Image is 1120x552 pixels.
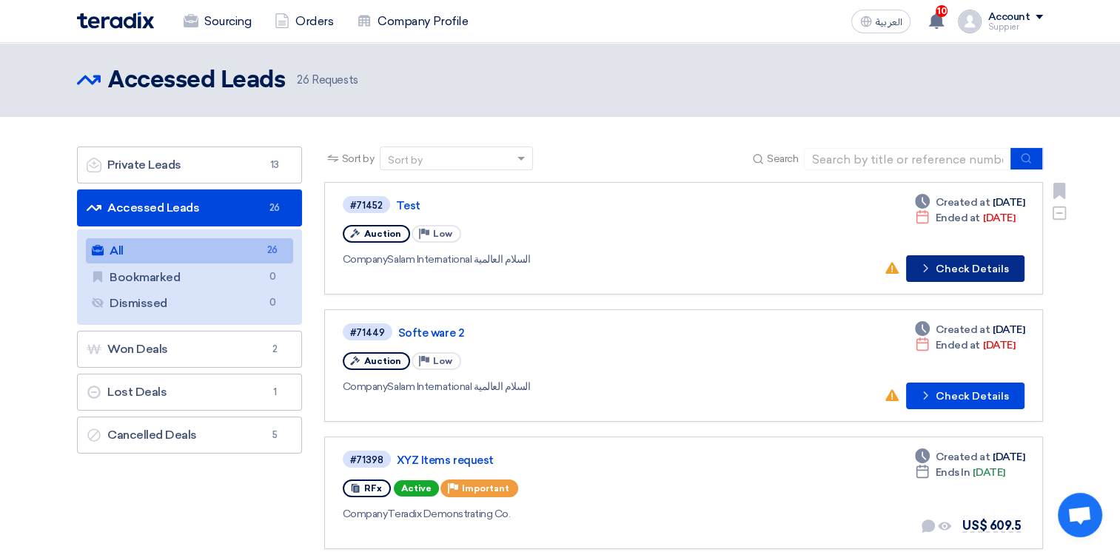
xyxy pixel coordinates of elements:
div: [DATE] [915,322,1025,337]
a: Accessed Leads26 [77,189,302,226]
span: 10 [936,5,948,17]
div: [DATE] [915,195,1025,210]
a: Lost Deals1 [77,374,302,411]
span: 26 [266,201,284,215]
div: [DATE] [915,465,1005,480]
span: 0 [264,295,281,311]
span: 5 [266,428,284,442]
div: #71449 [350,328,385,337]
span: 26 [297,73,309,87]
span: Search [767,151,798,166]
a: Softe ware 2 [398,326,768,340]
span: Created at [936,322,990,337]
span: 1 [266,385,284,400]
div: #71452 [350,201,383,210]
span: [DATE] [933,337,1015,353]
a: Bookmarked [86,265,293,290]
div: Teradix Demonstrating Co. [343,506,770,522]
a: Sourcing [172,5,263,38]
span: 0 [264,269,281,285]
span: Auction [364,356,401,366]
span: Requests [297,72,358,89]
span: RFx [364,483,382,494]
a: XYZ Items request [397,454,767,467]
div: #71398 [350,455,383,465]
div: Salam International السلام العالمية [343,252,769,267]
span: Active [394,480,439,497]
span: Ended at [936,337,980,353]
span: Ended at [936,210,980,226]
span: Company [343,380,388,393]
a: Cancelled Deals5 [77,417,302,454]
img: profile_test.png [958,10,982,33]
a: Company Profile [345,5,480,38]
button: Check Details [906,383,1025,409]
div: Salam International السلام العالمية [343,379,771,394]
a: Dismissed [86,291,293,316]
h2: Accessed Leads [108,66,285,95]
span: 26 [264,243,281,258]
span: Important [462,483,509,494]
div: [DATE] [915,449,1025,465]
span: [DATE] [933,210,1015,226]
span: US$ 609.5 [962,519,1021,533]
img: Teradix logo [77,12,154,29]
a: Orders [263,5,345,38]
span: 13 [266,158,284,172]
button: Check Details [906,255,1025,282]
input: Search by title or reference number [804,148,1011,170]
span: Sort by [342,151,375,166]
span: Created at [936,449,990,465]
div: Open chat [1058,493,1102,537]
a: Won Deals2 [77,331,302,368]
span: Company [343,508,388,520]
span: Ends In [936,465,970,480]
a: All [86,238,293,263]
div: Account [987,11,1030,24]
div: Suppier [987,23,1043,31]
div: Sort by [388,152,423,168]
a: Test [396,199,766,212]
span: 2 [266,342,284,357]
span: Created at [936,195,990,210]
span: العربية [875,17,902,27]
span: Low [433,229,452,239]
span: Low [433,356,452,366]
span: Auction [364,229,401,239]
button: العربية [851,10,911,33]
span: Company [343,253,388,266]
a: Private Leads13 [77,147,302,184]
